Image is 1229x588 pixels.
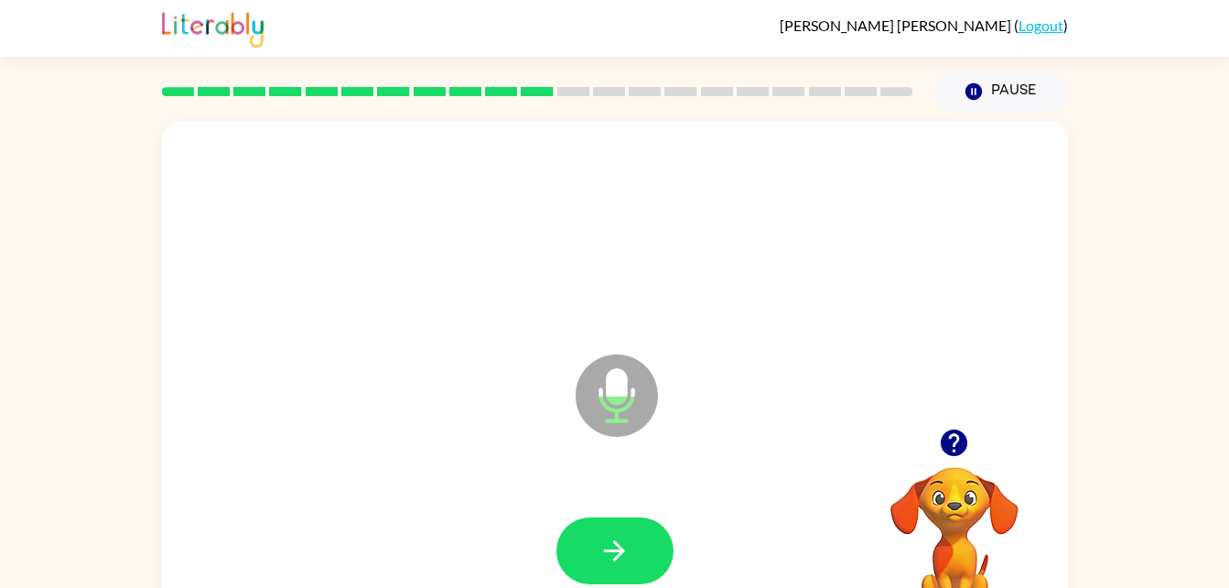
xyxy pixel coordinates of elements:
[780,16,1014,34] span: [PERSON_NAME] [PERSON_NAME]
[935,71,1068,113] button: Pause
[162,7,264,48] img: Literably
[780,16,1068,34] div: ( )
[1019,16,1063,34] a: Logout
